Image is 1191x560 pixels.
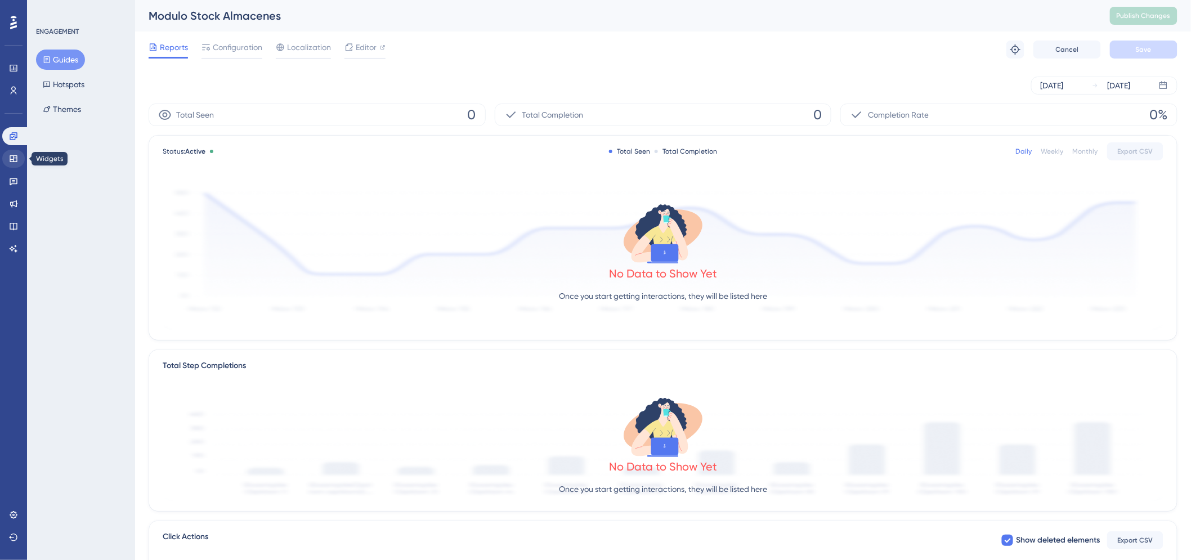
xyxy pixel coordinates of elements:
button: Themes [36,99,88,119]
div: [DATE] [1041,79,1064,92]
div: Weekly [1041,147,1064,156]
span: Editor [356,41,377,54]
div: Total Seen [609,147,650,156]
div: Daily [1016,147,1032,156]
span: Show deleted elements [1017,534,1100,547]
button: Hotspots [36,74,91,95]
span: 0 [468,106,476,124]
button: Cancel [1033,41,1101,59]
span: Export CSV [1118,536,1153,545]
div: Monthly [1073,147,1098,156]
span: Publish Changes [1117,11,1171,20]
span: Click Actions [163,530,208,550]
div: Total Step Completions [163,359,246,373]
div: No Data to Show Yet [609,266,717,281]
p: Once you start getting interactions, they will be listed here [559,289,767,303]
button: Publish Changes [1110,7,1177,25]
span: Save [1136,45,1152,54]
button: Export CSV [1107,142,1163,160]
button: Export CSV [1107,531,1163,549]
span: Total Completion [522,108,584,122]
span: Total Seen [176,108,214,122]
div: Total Completion [655,147,717,156]
span: Configuration [213,41,262,54]
span: Completion Rate [868,108,929,122]
button: Save [1110,41,1177,59]
p: Once you start getting interactions, they will be listed here [559,482,767,496]
span: 0% [1150,106,1168,124]
span: Reports [160,41,188,54]
div: [DATE] [1108,79,1131,92]
span: Localization [287,41,331,54]
span: Cancel [1056,45,1079,54]
div: No Data to Show Yet [609,459,717,474]
span: Active [185,147,205,155]
div: Modulo Stock Almacenes [149,8,1082,24]
button: Guides [36,50,85,70]
span: Status: [163,147,205,156]
span: Export CSV [1118,147,1153,156]
span: 0 [813,106,822,124]
div: ENGAGEMENT [36,27,79,36]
